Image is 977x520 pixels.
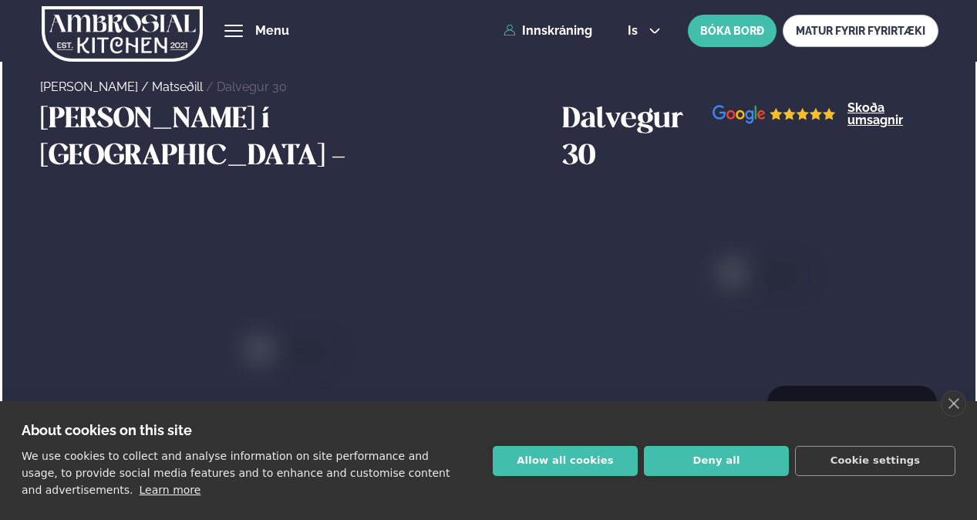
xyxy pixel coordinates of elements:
[141,79,152,94] span: /
[783,15,938,47] a: MATUR FYRIR FYRIRTÆKI
[40,102,554,176] h3: [PERSON_NAME] í [GEOGRAPHIC_DATA] -
[795,446,955,476] button: Cookie settings
[713,105,836,124] img: image alt
[40,79,138,94] a: [PERSON_NAME]
[644,446,789,476] button: Deny all
[615,25,673,37] button: is
[22,450,450,496] p: We use cookies to collect and analyse information on site performance and usage, to provide socia...
[493,446,638,476] button: Allow all cookies
[628,25,642,37] span: is
[217,79,287,94] a: Dalvegur 30
[847,102,937,127] a: Skoða umsagnir
[42,2,203,66] img: logo
[140,484,201,496] a: Learn more
[688,15,777,47] button: BÓKA BORÐ
[22,422,192,438] strong: About cookies on this site
[206,79,217,94] span: /
[504,24,592,38] a: Innskráning
[224,22,243,40] button: hamburger
[152,79,203,94] a: Matseðill
[562,102,713,176] h3: Dalvegur 30
[941,390,966,417] a: close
